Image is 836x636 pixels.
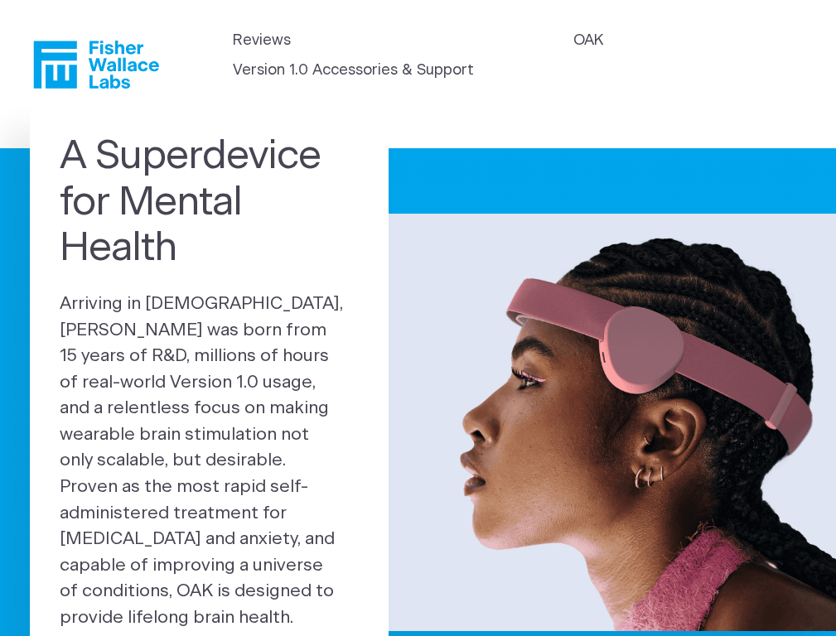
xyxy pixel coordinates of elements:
h1: A Superdevice for Mental Health [60,133,359,272]
a: OAK [573,30,603,52]
a: Reviews [233,30,291,52]
p: Arriving in [DEMOGRAPHIC_DATA], [PERSON_NAME] was born from 15 years of R&D, millions of hours of... [60,291,359,631]
a: Version 1.0 Accessories & Support [233,60,474,82]
a: Fisher Wallace [33,41,159,89]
